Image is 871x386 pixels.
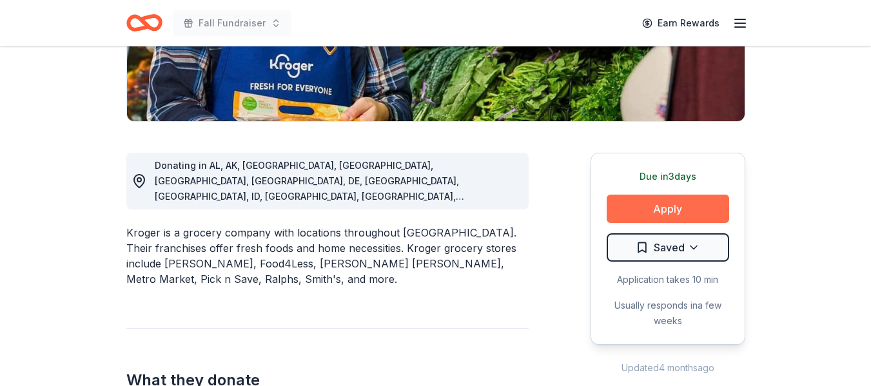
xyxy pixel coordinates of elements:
span: Donating in AL, AK, [GEOGRAPHIC_DATA], [GEOGRAPHIC_DATA], [GEOGRAPHIC_DATA], [GEOGRAPHIC_DATA], D... [155,160,464,325]
a: Home [126,8,162,38]
div: Application takes 10 min [607,272,729,287]
button: Saved [607,233,729,262]
div: Usually responds in a few weeks [607,298,729,329]
span: Fall Fundraiser [199,15,266,31]
div: Updated 4 months ago [591,360,745,376]
a: Earn Rewards [634,12,727,35]
div: Kroger is a grocery company with locations throughout [GEOGRAPHIC_DATA]. Their franchises offer f... [126,225,529,287]
button: Fall Fundraiser [173,10,291,36]
button: Apply [607,195,729,223]
div: Due in 3 days [607,169,729,184]
span: Saved [654,239,685,256]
